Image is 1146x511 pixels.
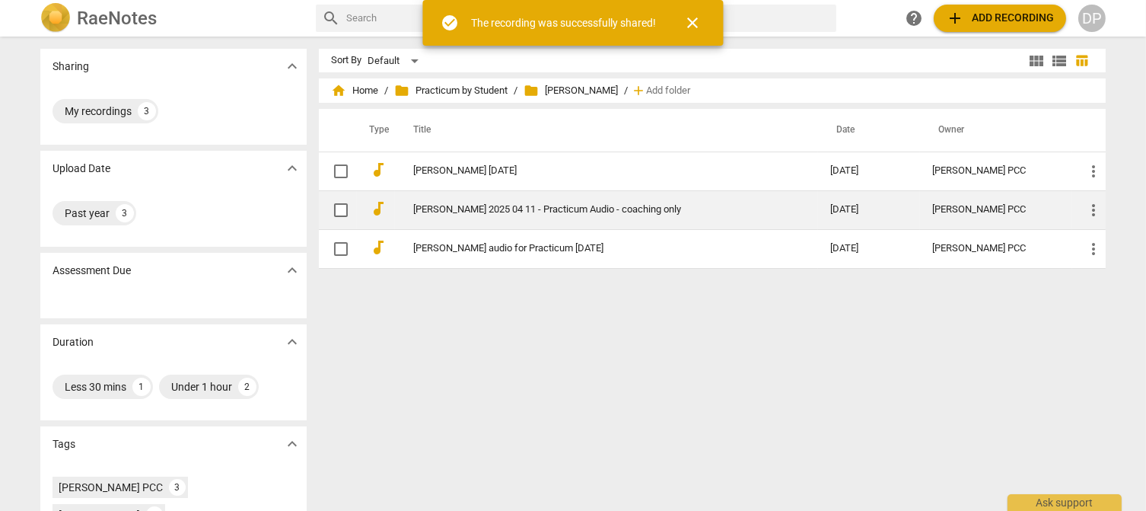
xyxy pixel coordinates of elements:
span: folder [524,83,539,98]
span: expand_more [283,57,301,75]
th: Type [357,109,395,152]
span: Practicum by Student [394,83,508,98]
span: [PERSON_NAME] [524,83,618,98]
button: Close [675,5,711,41]
span: / [514,85,517,97]
button: Show more [281,433,304,455]
span: add [946,9,964,27]
div: 1 [132,378,151,396]
a: [PERSON_NAME] audio for Practicum [DATE] [413,243,775,254]
div: The recording was successfully shared! [472,15,657,31]
div: [PERSON_NAME] PCC [932,243,1060,254]
p: Duration [53,334,94,350]
span: Add recording [946,9,1054,27]
span: expand_more [283,435,301,453]
span: close [684,14,702,32]
span: Home [331,83,378,98]
span: audiotrack [369,238,387,257]
button: List view [1048,50,1071,72]
button: DP [1078,5,1106,32]
p: Assessment Due [53,263,131,279]
button: Show more [281,259,304,282]
td: [DATE] [818,152,920,190]
div: Past year [65,206,110,221]
span: help [905,9,923,27]
span: add [631,83,646,98]
span: view_module [1027,52,1046,70]
span: table_chart [1075,53,1090,68]
div: 3 [169,479,186,496]
div: Less 30 mins [65,379,126,394]
span: expand_more [283,261,301,279]
span: folder [394,83,409,98]
a: LogoRaeNotes [40,3,304,34]
p: Sharing [53,59,89,75]
span: expand_more [283,333,301,351]
span: more_vert [1084,240,1103,258]
td: [DATE] [818,229,920,268]
div: Default [368,49,424,73]
div: My recordings [65,104,132,119]
td: [DATE] [818,190,920,229]
span: home [331,83,346,98]
button: Table view [1071,50,1093,72]
span: / [624,85,628,97]
th: Date [818,109,920,152]
div: [PERSON_NAME] PCC [59,480,163,495]
span: more_vert [1084,162,1103,180]
input: Search [346,6,830,30]
div: 2 [238,378,256,396]
button: Show more [281,331,304,353]
div: [PERSON_NAME] PCC [932,204,1060,216]
div: Sort By [331,55,361,66]
span: / [384,85,388,97]
button: Show more [281,55,304,78]
span: audiotrack [369,161,387,179]
img: Logo [40,3,71,34]
th: Title [395,109,818,152]
button: Show more [281,157,304,180]
div: Under 1 hour [171,379,232,394]
div: Ask support [1008,494,1122,511]
span: search [322,9,340,27]
span: expand_more [283,159,301,177]
p: Upload Date [53,161,110,177]
button: Upload [934,5,1066,32]
span: check_circle [441,14,460,32]
button: Tile view [1025,50,1048,72]
a: [PERSON_NAME] [DATE] [413,165,775,177]
span: audiotrack [369,200,387,218]
div: [PERSON_NAME] PCC [932,165,1060,177]
h2: RaeNotes [77,8,157,29]
a: [PERSON_NAME] 2025 04 11 - Practicum Audio - coaching only [413,204,775,216]
a: Help [900,5,928,32]
span: more_vert [1084,201,1103,219]
th: Owner [920,109,1072,152]
p: Tags [53,436,75,452]
div: 3 [116,204,134,222]
span: view_list [1050,52,1068,70]
span: Add folder [646,85,690,97]
div: 3 [138,102,156,120]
